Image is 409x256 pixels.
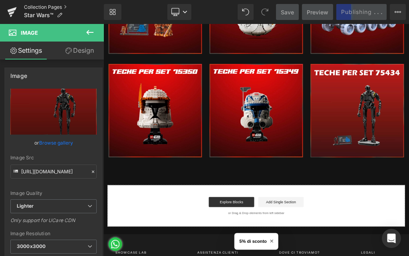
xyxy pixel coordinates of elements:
[302,4,333,20] a: Preview
[307,8,328,16] span: Preview
[24,12,54,18] span: Star Wars™
[10,231,97,236] div: Image Resolution
[54,42,105,60] a: Design
[257,4,273,20] button: Redo
[281,8,294,16] span: Save
[10,139,97,147] div: or
[104,4,121,20] a: New Library
[10,155,97,161] div: Image Src
[21,30,38,36] span: Image
[10,68,27,79] div: Image
[24,4,104,10] a: Collection Pages
[10,165,97,179] input: Link
[39,136,73,150] a: Browse gallery
[17,243,46,249] b: 3000x3000
[10,217,97,229] div: Only support for UCare CDN
[10,191,97,196] div: Image Quality
[382,229,401,248] div: Open Intercom Messenger
[238,4,254,20] button: Undo
[390,4,406,20] button: More
[17,203,34,209] b: Lighter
